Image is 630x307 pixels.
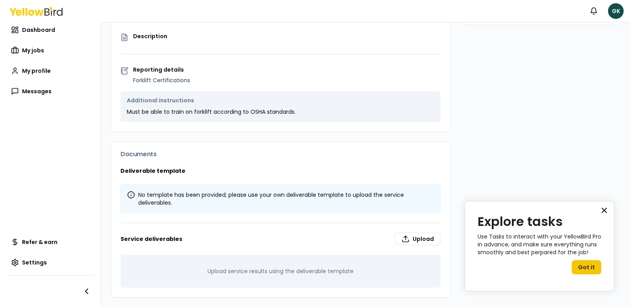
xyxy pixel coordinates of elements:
[127,98,434,103] p: Additional instructions
[120,233,441,245] h3: Service deliverables
[395,233,441,245] label: Upload
[600,204,608,216] button: Close
[127,108,434,116] p: Must be able to train on forklift according to OSHA standards.
[6,83,94,99] a: Messages
[22,67,51,75] span: My profile
[6,234,94,250] a: Refer & earn
[120,255,441,288] div: Upload service results using the deliverable template
[478,214,601,229] h2: Explore tasks
[6,43,94,58] a: My jobs
[127,191,434,207] div: No template has been provided; please use your own deliverable template to upload the service del...
[608,3,624,19] span: GK
[6,255,94,270] a: Settings
[22,26,55,34] span: Dashboard
[6,22,94,38] a: Dashboard
[572,260,601,274] button: Got it
[22,46,44,54] span: My jobs
[22,259,47,266] span: Settings
[120,151,441,157] h3: Documents
[478,233,601,256] p: Use Tasks to interact with your YellowBird Pro in advance, and make sure everything runs smoothly...
[133,76,441,85] p: Forklift Certifications
[133,33,441,39] p: Description
[22,238,57,246] span: Refer & earn
[120,167,441,175] h3: Deliverable template
[22,87,52,95] span: Messages
[133,67,441,72] p: Reporting details
[6,63,94,79] a: My profile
